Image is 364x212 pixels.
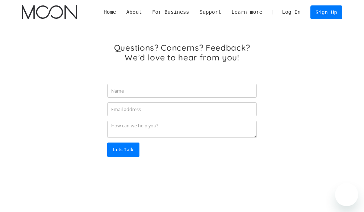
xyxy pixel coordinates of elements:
iframe: Button to launch messaging window [335,183,358,206]
a: Log In [277,5,306,19]
form: Email Form [107,80,257,157]
div: About [121,8,147,16]
input: Name [107,84,257,98]
a: Sign Up [310,5,342,19]
a: home [22,5,77,19]
a: Home [99,8,121,16]
input: Email address [107,102,257,116]
div: Learn more [231,8,262,16]
div: About [126,8,142,16]
div: Support [200,8,221,16]
img: Moon Logo [22,5,77,19]
div: For Business [152,8,189,16]
h1: Questions? Concerns? Feedback? We’d love to hear from you! [107,43,257,62]
input: Lets Talk [107,143,139,157]
div: Support [194,8,226,16]
div: For Business [147,8,194,16]
div: Learn more [226,8,268,16]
